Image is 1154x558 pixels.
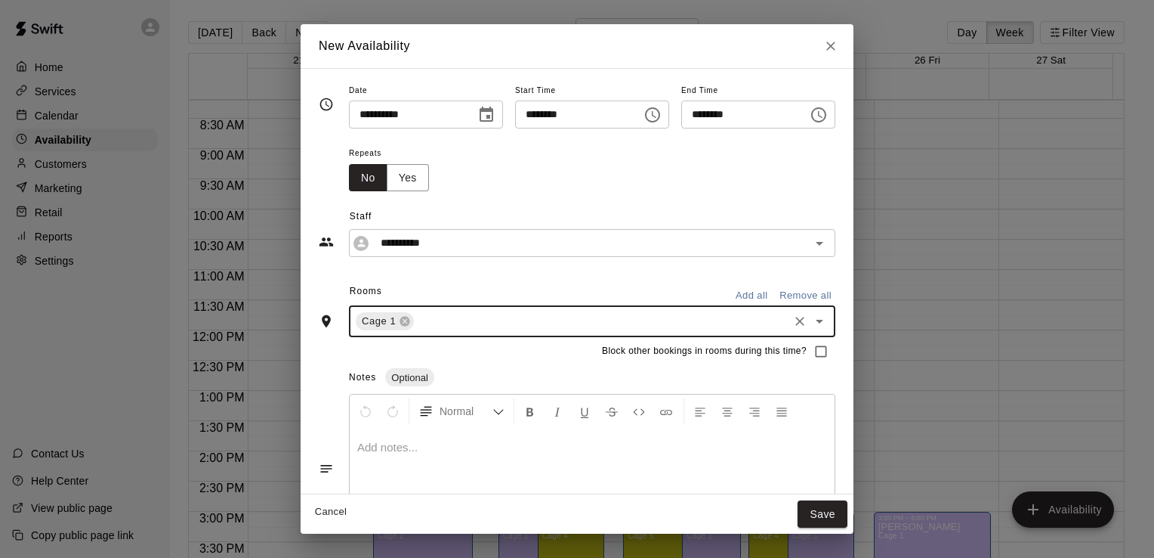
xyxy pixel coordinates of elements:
button: Choose time, selected time is 3:00 PM [804,100,834,130]
button: Formatting Options [412,398,511,425]
button: Undo [353,398,378,425]
button: Insert Link [653,398,679,425]
button: Center Align [714,398,740,425]
button: Open [809,233,830,254]
button: Remove all [776,284,835,308]
span: Rooms [350,286,382,296]
span: Optional [385,372,434,383]
button: Yes [387,164,429,192]
button: Insert Code [626,398,652,425]
span: Repeats [349,144,441,164]
button: Save [798,501,847,529]
span: Staff [350,205,835,229]
button: Format Bold [517,398,543,425]
svg: Notes [319,461,334,476]
button: Choose date, selected date is Sep 22, 2025 [471,100,501,130]
span: Normal [440,404,492,419]
button: Format Strikethrough [599,398,625,425]
button: Redo [380,398,406,425]
span: End Time [681,81,835,101]
button: Left Align [687,398,713,425]
span: Start Time [515,81,669,101]
button: Open [809,311,830,332]
h6: New Availability [319,36,410,56]
svg: Timing [319,97,334,112]
button: Format Underline [572,398,597,425]
button: Clear [789,311,810,332]
svg: Staff [319,234,334,250]
button: Justify Align [769,398,795,425]
span: Date [349,81,503,101]
span: Block other bookings in rooms during this time? [602,344,807,359]
span: Notes [349,372,376,383]
button: Add all [727,284,776,308]
button: Right Align [742,398,767,425]
button: Close [817,33,844,60]
svg: Rooms [319,314,334,329]
div: outlined button group [349,164,429,192]
span: Cage 1 [356,314,402,329]
div: Cage 1 [356,312,414,330]
button: No [349,164,387,192]
button: Format Italics [545,398,570,425]
button: Cancel [307,501,355,524]
button: Choose time, selected time is 9:00 AM [637,100,668,130]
